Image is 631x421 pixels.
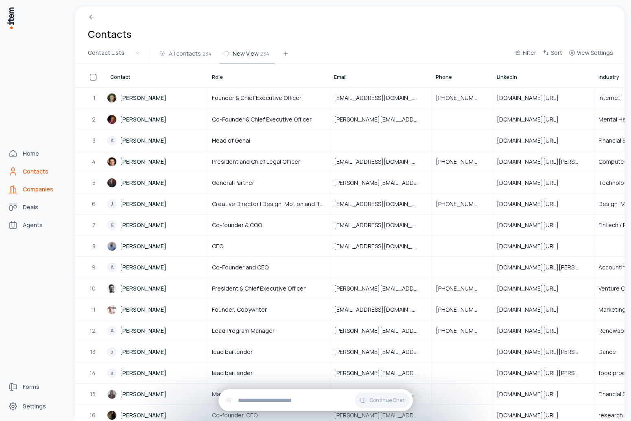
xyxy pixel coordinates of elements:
[107,257,207,277] a: A[PERSON_NAME]
[212,263,269,271] span: Co-Founder and CEO
[436,306,489,314] span: [PHONE_NUMBER]
[497,348,591,356] span: [DOMAIN_NAME][URL][PERSON_NAME]
[334,94,428,102] span: [EMAIL_ADDRESS][DOMAIN_NAME]
[5,145,67,162] a: Home
[107,299,207,319] a: [PERSON_NAME]
[107,263,117,272] div: A
[5,398,67,414] a: Settings
[23,203,38,211] span: Deals
[92,200,96,208] span: 6
[436,284,489,293] span: [PHONE_NUMBER]
[90,411,96,419] span: 16
[107,220,117,230] div: K
[497,411,568,419] span: [DOMAIN_NAME][URL]
[107,410,117,420] img: Bernard Aceituno
[497,284,568,293] span: [DOMAIN_NAME][URL]
[107,342,207,362] a: a[PERSON_NAME]
[212,200,326,208] span: Creative Director | Design, Motion and Technology
[212,327,275,335] span: Lead Program Manager
[7,7,15,30] img: Item Brain Logo
[92,221,96,229] span: 7
[369,397,405,404] span: Continue Chat
[110,74,130,80] span: Contact
[23,221,43,229] span: Agents
[233,50,259,58] span: New View
[212,221,262,229] span: Co-founder & COO
[107,194,207,214] a: J[PERSON_NAME]
[107,93,117,103] img: Conor Brennan-Burke
[212,369,253,377] span: lead bartender
[23,167,48,176] span: Contacts
[436,158,489,166] span: [PHONE_NUMBER]
[436,94,489,102] span: [PHONE_NUMBER]
[92,263,96,271] span: 9
[260,50,269,57] span: 234
[497,94,568,102] span: [DOMAIN_NAME][URL]
[212,284,306,293] span: President & Chief Executive Officer
[598,411,623,419] span: research
[334,115,428,124] span: [PERSON_NAME][EMAIL_ADDRESS][PERSON_NAME][DOMAIN_NAME]
[169,50,201,58] span: All contacts
[497,242,568,250] span: [DOMAIN_NAME][URL]
[107,236,207,256] a: [PERSON_NAME]
[107,136,117,145] div: A
[107,326,117,336] div: A
[92,137,96,145] span: 3
[334,242,428,250] span: [EMAIL_ADDRESS][DOMAIN_NAME]
[90,327,96,335] span: 12
[220,49,274,63] button: New View234
[334,369,428,377] span: [PERSON_NAME][EMAIL_ADDRESS][DOMAIN_NAME]
[107,368,117,378] div: a
[23,402,46,410] span: Settings
[436,327,489,335] span: [PHONE_NUMBER]
[5,379,67,395] a: Forms
[497,221,568,229] span: [DOMAIN_NAME][URL]
[212,306,267,314] span: Founder, Copywriter
[107,199,117,209] div: J
[107,305,117,315] img: Andrew M Ettinger
[23,150,39,158] span: Home
[107,321,207,341] a: A[PERSON_NAME]
[88,28,131,41] h1: Contacts
[203,50,212,57] span: 234
[5,199,67,215] a: deals
[90,284,96,293] span: 10
[107,363,207,383] a: a[PERSON_NAME]
[107,130,207,150] a: A[PERSON_NAME]
[107,88,207,108] a: [PERSON_NAME]
[539,48,565,63] button: Sort
[107,347,117,357] div: a
[107,178,117,188] img: Pete Koomen
[107,115,117,124] img: Dominik Middelmann
[218,389,413,411] div: Continue Chat
[107,284,117,293] img: Garry Tan
[598,348,616,356] span: Dance
[497,263,591,271] span: [DOMAIN_NAME][URL][PERSON_NAME]
[107,157,117,167] img: Sabastian V. Niles
[92,242,96,250] span: 8
[107,173,207,193] a: [PERSON_NAME]
[212,242,223,250] span: CEO
[212,94,301,102] span: Founder & Chief Executive Officer
[334,348,428,356] span: [PERSON_NAME][EMAIL_ADDRESS][DOMAIN_NAME]
[551,49,562,57] span: Sort
[90,390,96,398] span: 15
[497,390,568,398] span: [DOMAIN_NAME][URL]
[92,179,96,187] span: 5
[107,109,207,129] a: [PERSON_NAME]
[334,158,428,166] span: [EMAIL_ADDRESS][DOMAIN_NAME]
[511,48,539,63] button: Filter
[436,200,489,208] span: [PHONE_NUMBER]
[5,217,67,233] a: Agents
[107,389,117,399] img: Mariana Valencia
[93,94,96,102] span: 1
[497,115,568,124] span: [DOMAIN_NAME][URL]
[107,278,207,298] a: [PERSON_NAME]
[334,221,428,229] span: [EMAIL_ADDRESS][DOMAIN_NAME]
[334,327,428,335] span: [PERSON_NAME][EMAIL_ADDRESS][PERSON_NAME][DOMAIN_NAME]
[497,200,568,208] span: [DOMAIN_NAME][URL]
[212,348,253,356] span: lead bartender
[212,411,258,419] span: Co-founder, CEO
[334,284,428,293] span: [PERSON_NAME][EMAIL_ADDRESS][DOMAIN_NAME]
[107,215,207,235] a: K[PERSON_NAME]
